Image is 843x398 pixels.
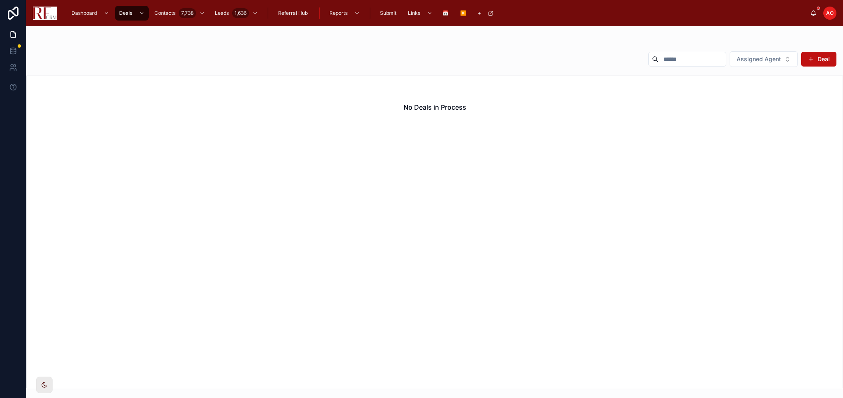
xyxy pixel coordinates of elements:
a: Dashboard [67,6,113,21]
a: Reports [325,6,364,21]
span: Deals [119,10,132,16]
a: Contacts7,738 [150,6,209,21]
a: Deals [115,6,149,21]
button: Deal [801,52,836,67]
a: 📅 [438,6,454,21]
span: Contacts [154,10,175,16]
span: ▶️ [460,10,466,16]
span: AO [826,10,834,16]
span: Reports [329,10,348,16]
img: App logo [33,7,57,20]
span: Assigned Agent [737,55,781,63]
div: 7,738 [179,8,196,18]
span: 📅 [442,10,449,16]
div: scrollable content [63,4,810,22]
span: Submit [380,10,396,16]
span: + [478,10,481,16]
span: Leads [215,10,229,16]
a: ▶️ [456,6,472,21]
span: Dashboard [71,10,97,16]
div: 1,636 [232,8,249,18]
h2: No Deals in Process [403,102,466,112]
span: Referral Hub [278,10,308,16]
a: + [474,6,498,21]
span: Links [408,10,420,16]
button: Select Button [730,51,798,67]
a: Links [404,6,437,21]
a: Referral Hub [274,6,313,21]
a: Leads1,636 [211,6,262,21]
a: Submit [376,6,402,21]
